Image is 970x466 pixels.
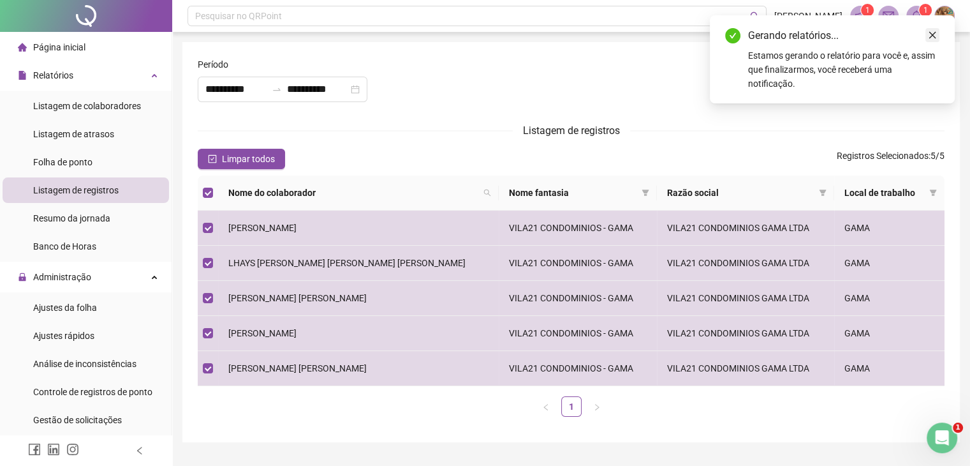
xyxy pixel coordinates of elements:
[657,281,834,316] td: VILA21 CONDOMINIOS GAMA LTDA
[919,4,932,17] sup: 1
[639,183,652,202] span: filter
[33,129,114,139] span: Listagem de atrasos
[657,246,834,281] td: VILA21 CONDOMINIOS GAMA LTDA
[861,4,874,17] sup: 1
[562,397,581,416] a: 1
[953,423,963,433] span: 1
[667,186,814,200] span: Razão social
[33,387,152,397] span: Controle de registros de ponto
[865,6,870,15] span: 1
[483,189,491,197] span: search
[834,351,944,386] td: GAMA
[657,316,834,351] td: VILA21 CONDOMINIOS GAMA LTDA
[33,303,97,313] span: Ajustes da folha
[33,70,73,80] span: Relatórios
[499,211,656,246] td: VILA21 CONDOMINIOS - GAMA
[657,211,834,246] td: VILA21 CONDOMINIOS GAMA LTDA
[855,10,866,22] span: notification
[750,11,760,21] span: search
[499,281,656,316] td: VILA21 CONDOMINIOS - GAMA
[834,211,944,246] td: GAMA
[911,10,922,22] span: bell
[33,415,122,425] span: Gestão de solicitações
[928,31,937,40] span: close
[33,331,94,341] span: Ajustes rápidos
[748,28,939,43] div: Gerando relatórios...
[499,351,656,386] td: VILA21 CONDOMINIOS - GAMA
[725,28,740,43] span: check-circle
[834,246,944,281] td: GAMA
[33,213,110,223] span: Resumo da jornada
[925,28,939,42] a: Close
[935,6,954,26] img: 69849
[929,189,937,197] span: filter
[18,71,27,80] span: file
[66,443,79,456] span: instagram
[587,396,607,417] li: Próxima página
[923,6,928,15] span: 1
[523,124,620,137] span: Listagem de registros
[228,223,297,233] span: [PERSON_NAME]
[536,396,556,417] button: left
[883,10,894,22] span: mail
[837,149,944,169] span: : 5 / 5
[834,316,944,351] td: GAMA
[33,272,91,282] span: Administração
[228,186,478,200] span: Nome do colaborador
[587,396,607,417] button: right
[844,186,924,200] span: Local de trabalho
[222,152,275,166] span: Limpar todos
[228,258,466,268] span: LHAYS [PERSON_NAME] [PERSON_NAME] [PERSON_NAME]
[509,186,636,200] span: Nome fantasia
[228,363,367,373] span: [PERSON_NAME] [PERSON_NAME]
[33,157,92,167] span: Folha de ponto
[927,423,957,453] iframe: Intercom live chat
[28,443,41,456] span: facebook
[198,57,228,71] span: Período
[228,328,297,338] span: [PERSON_NAME]
[272,84,282,94] span: swap-right
[47,443,60,456] span: linkedin
[198,149,285,169] button: Limpar todos
[272,84,282,94] span: to
[561,396,582,417] li: 1
[208,154,217,163] span: check-square
[657,351,834,386] td: VILA21 CONDOMINIOS GAMA LTDA
[834,281,944,316] td: GAMA
[481,183,494,202] span: search
[499,246,656,281] td: VILA21 CONDOMINIOS - GAMA
[774,9,842,23] span: [PERSON_NAME]
[33,241,96,252] span: Banco de Horas
[593,403,601,411] span: right
[135,446,144,455] span: left
[748,49,939,91] div: Estamos gerando o relatório para você e, assim que finalizarmos, você receberá uma notificação.
[33,42,85,52] span: Página inicial
[542,403,550,411] span: left
[536,396,556,417] li: Página anterior
[816,183,829,202] span: filter
[18,273,27,282] span: lock
[499,316,656,351] td: VILA21 CONDOMINIOS - GAMA
[819,189,827,197] span: filter
[18,43,27,52] span: home
[642,189,649,197] span: filter
[33,359,136,369] span: Análise de inconsistências
[837,151,929,161] span: Registros Selecionados
[228,293,367,303] span: [PERSON_NAME] [PERSON_NAME]
[33,101,141,111] span: Listagem de colaboradores
[927,183,939,202] span: filter
[33,185,119,195] span: Listagem de registros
